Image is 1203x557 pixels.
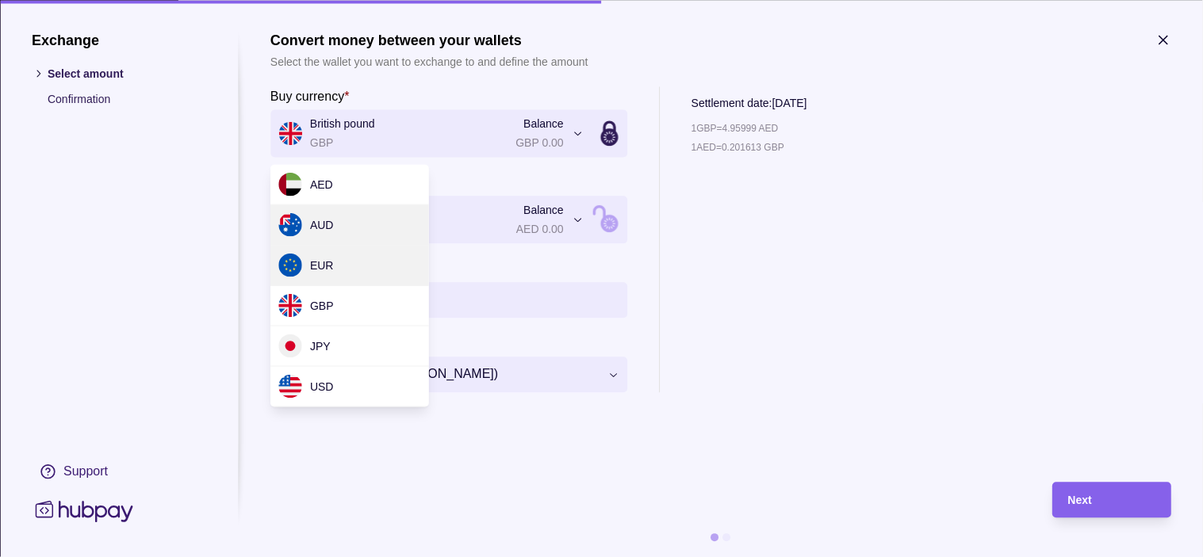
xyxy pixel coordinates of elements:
span: AUD [310,219,334,231]
span: EUR [310,259,334,272]
span: AED [310,178,333,191]
span: JPY [310,340,331,353]
img: au [278,213,302,237]
span: GBP [310,299,334,312]
img: jp [278,334,302,358]
img: ae [278,173,302,196]
img: eu [278,254,302,277]
img: us [278,375,302,399]
span: USD [310,380,334,393]
img: gb [278,294,302,318]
